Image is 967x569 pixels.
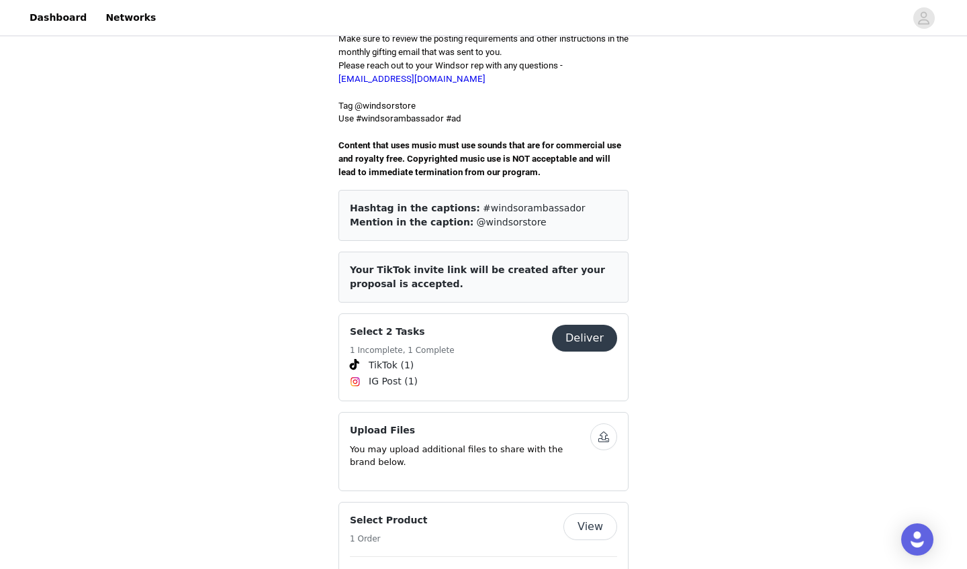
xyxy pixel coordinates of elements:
span: Please reach out to your Windsor rep with any questions - [338,60,563,84]
span: Use #windsorambassador #ad [338,113,461,123]
p: You may upload additional files to share with the brand below. [350,443,590,469]
span: #windsorambassador [483,203,586,213]
a: Networks [97,3,164,33]
div: avatar [917,7,930,29]
a: [EMAIL_ADDRESS][DOMAIN_NAME] [338,74,486,84]
div: Select 2 Tasks [338,313,629,401]
a: Dashboard [21,3,95,33]
div: Open Intercom Messenger [901,523,933,556]
h4: Select 2 Tasks [350,325,455,339]
h4: Upload Files [350,423,590,437]
h5: 1 Incomplete, 1 Complete [350,344,455,356]
span: TikTok (1) [369,358,414,372]
h5: 1 Order [350,533,428,545]
span: Content that uses music must use sounds that are for commercial use and royalty free. Copyrighted... [338,140,623,177]
span: Mention in the caption: [350,217,473,227]
span: Tag @windsorstore [338,101,416,111]
button: Deliver [552,325,617,352]
span: @windsorstore [477,217,547,227]
span: IG Post (1) [369,374,418,389]
span: Your TikTok invite link will be created after your proposal is accepted. [350,264,605,289]
h4: Select Product [350,513,428,527]
span: Hashtag in the captions: [350,203,480,213]
button: View [563,513,617,540]
img: Instagram Icon [350,376,361,387]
